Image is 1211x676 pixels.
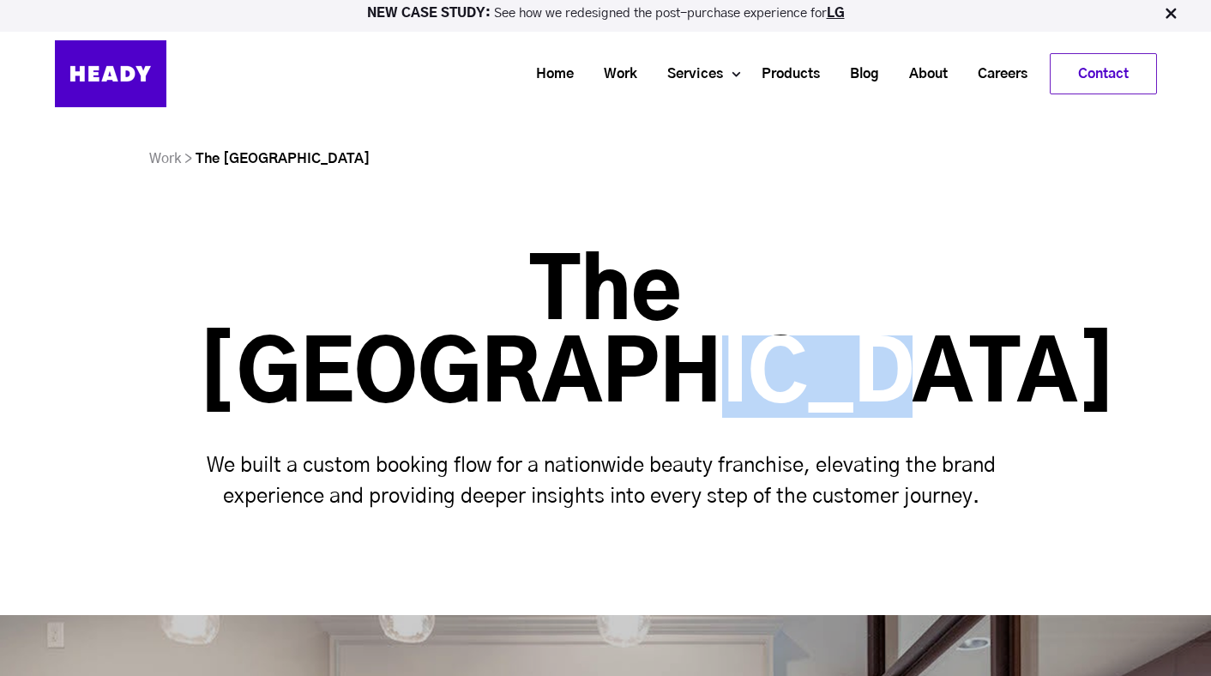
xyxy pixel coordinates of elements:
a: Work [582,58,646,90]
a: Work > [149,152,192,166]
img: Heady_Logo_Web-01 (1) [55,40,166,107]
a: Contact [1051,54,1156,94]
h1: The [GEOGRAPHIC_DATA] [197,253,1014,418]
a: Careers [956,58,1036,90]
p: We built a custom booking flow for a nationwide beauty franchise, elevating the brand experience ... [197,450,1014,512]
a: Home [515,58,582,90]
a: Products [740,58,828,90]
p: See how we redesigned the post-purchase experience for [8,7,1203,20]
strong: NEW CASE STUDY: [367,7,494,20]
div: Navigation Menu [184,53,1157,94]
li: The [GEOGRAPHIC_DATA] [196,146,370,172]
a: About [888,58,956,90]
img: Close Bar [1162,5,1179,22]
a: Blog [828,58,888,90]
a: Services [646,58,732,90]
a: LG [827,7,845,20]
